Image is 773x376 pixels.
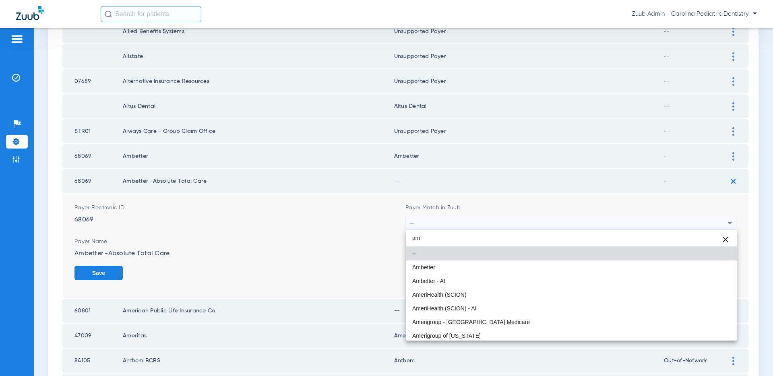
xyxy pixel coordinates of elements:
input: dropdown search [406,230,737,246]
span: AmeriHealth (SCION) - AI [412,306,476,311]
span: Amerigroup - [GEOGRAPHIC_DATA] Medicare [412,319,530,325]
span: AmeriHealth (SCION) [412,292,467,297]
button: Clear [716,230,735,249]
span: Ambetter [412,264,435,270]
span: Amerigroup of [US_STATE] [412,333,481,339]
span: Ambetter - AI [412,278,445,284]
iframe: Chat Widget [733,337,773,376]
span: -- [412,251,416,256]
